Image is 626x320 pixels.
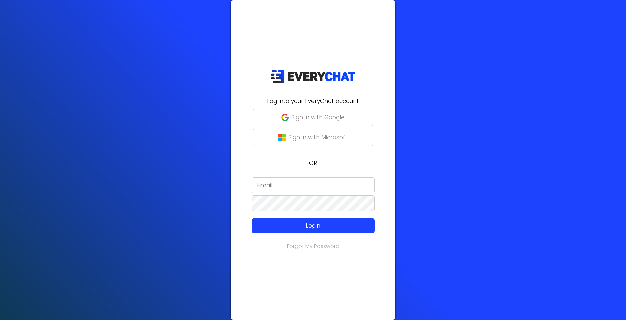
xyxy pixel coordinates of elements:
img: microsoft-logo.png [278,134,286,141]
a: Forgot My Password [287,242,339,250]
button: Sign in with Microsoft [253,129,373,146]
h2: Log into your EveryChat account [235,97,391,105]
img: EveryChat_logo_dark.png [270,70,356,84]
button: Sign in with Google [253,109,373,126]
p: OR [235,159,391,167]
img: google-g.png [281,114,289,121]
p: Sign in with Microsoft [288,133,348,142]
input: Email [252,177,375,193]
button: Login [252,218,375,233]
p: Sign in with Google [291,113,345,122]
p: Login [264,221,362,230]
